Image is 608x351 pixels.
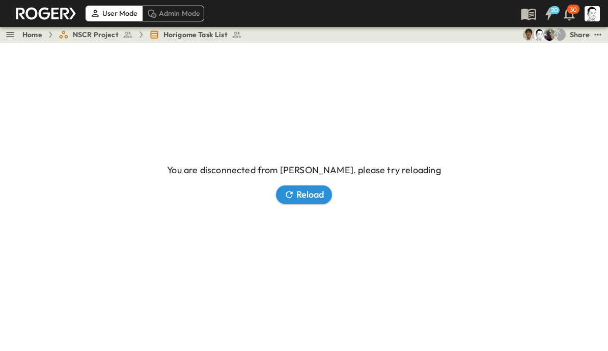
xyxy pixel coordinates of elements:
button: test [592,29,604,41]
a: Home [22,30,42,40]
div: Admin Mode [142,6,205,21]
span: Horigome Task List [163,30,228,40]
img: 戸島 太一 (T.TOJIMA) (tzmtit00@pub.taisei.co.jp) [523,29,535,41]
a: NSCR Project [59,30,133,40]
nav: breadcrumbs [22,30,248,40]
img: 堀米 康介(K.HORIGOME) (horigome@bcd.taisei.co.jp) [533,29,545,41]
h6: 20 [551,6,559,14]
div: 水口 浩一 (MIZUGUCHI Koichi) (mizuguti@bcd.taisei.co.jp) [554,29,566,41]
span: NSCR Project [73,30,119,40]
div: Share [570,30,590,40]
button: Reload [276,185,332,204]
img: Joshua Whisenant (josh@tryroger.com) [543,29,556,41]
div: User Mode [86,6,142,21]
a: Horigome Task List [149,30,242,40]
div: You are disconnected from [PERSON_NAME]. please try reloading [167,163,440,204]
p: 30 [570,6,577,14]
button: 20 [539,5,559,23]
img: Profile Picture [585,6,600,21]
